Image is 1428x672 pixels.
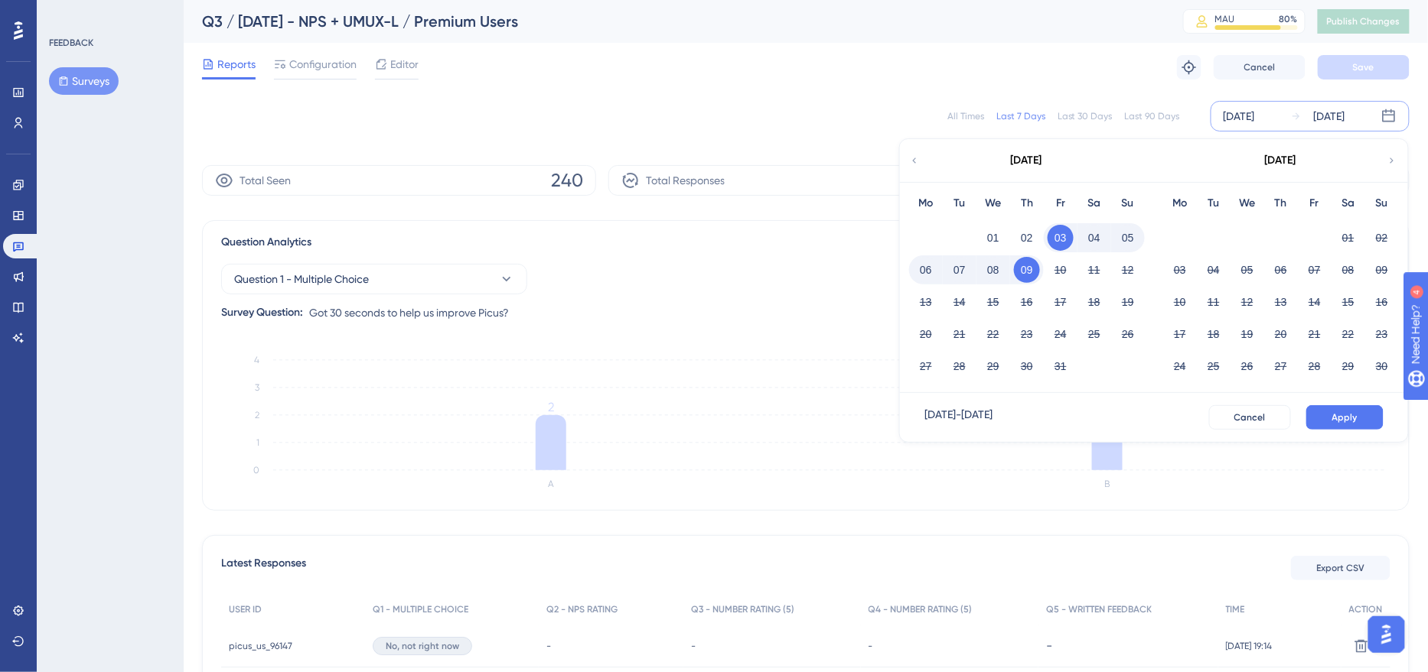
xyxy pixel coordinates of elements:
button: 28 [947,353,973,379]
tspan: 4 [254,355,259,365]
span: [DATE] 19:14 [1226,640,1273,652]
button: 04 [1081,225,1107,251]
div: FEEDBACK [49,37,93,49]
span: Got 30 seconds to help us improve Picus? [309,304,509,322]
tspan: 3 [255,382,259,393]
button: 07 [947,257,973,283]
span: Export CSV [1317,562,1365,574]
button: 29 [1335,353,1361,379]
span: ACTION [1349,603,1383,615]
button: 22 [980,321,1006,347]
button: 27 [1268,353,1294,379]
div: Tu [1197,194,1231,213]
button: 19 [1115,289,1141,315]
button: Save [1318,55,1410,80]
button: 10 [1048,257,1074,283]
span: Question 1 - Multiple Choice [234,270,369,288]
button: 05 [1234,257,1260,283]
button: 24 [1048,321,1074,347]
div: Sa [1332,194,1365,213]
button: Apply [1306,405,1384,430]
button: 06 [1268,257,1294,283]
button: 15 [1335,289,1361,315]
button: 30 [1014,353,1040,379]
button: 26 [1115,321,1141,347]
span: Reports [217,55,256,73]
button: 01 [1335,225,1361,251]
button: Publish Changes [1318,9,1410,34]
div: Fr [1298,194,1332,213]
button: 26 [1234,353,1260,379]
button: Cancel [1214,55,1306,80]
button: 18 [1081,289,1107,315]
button: 09 [1369,257,1395,283]
tspan: 0 [253,465,259,476]
div: [DATE] - [DATE] [924,405,993,430]
span: Total Seen [240,171,291,190]
span: Q1 - MULTIPLE CHOICE [373,603,468,615]
span: - [546,640,551,652]
span: Q2 - NPS RATING [546,603,618,615]
button: 13 [913,289,939,315]
button: 21 [947,321,973,347]
button: 17 [1048,289,1074,315]
div: We [1231,194,1264,213]
div: Fr [1044,194,1078,213]
div: Su [1365,194,1399,213]
span: - [691,640,696,652]
span: Apply [1332,411,1358,424]
button: 06 [913,257,939,283]
div: - [1046,638,1210,653]
button: 11 [1201,289,1227,315]
button: 14 [947,289,973,315]
span: Need Help? [36,4,96,22]
tspan: 2 [548,400,554,414]
span: picus_us_96147 [229,640,292,652]
div: MAU [1215,13,1235,25]
text: B [1105,479,1110,489]
button: 08 [980,257,1006,283]
button: 01 [980,225,1006,251]
button: 05 [1115,225,1141,251]
div: [DATE] [1011,151,1042,170]
text: A [549,479,555,489]
button: 07 [1302,257,1328,283]
button: 13 [1268,289,1294,315]
div: Th [1264,194,1298,213]
button: 25 [1201,353,1227,379]
div: 4 [106,8,111,20]
span: Question Analytics [221,233,311,252]
button: 10 [1167,289,1193,315]
div: Survey Question: [221,304,303,322]
div: [DATE] [1314,107,1345,125]
span: Total Responses [646,171,725,190]
span: Q3 - NUMBER RATING (5) [691,603,794,615]
span: TIME [1226,603,1245,615]
div: Last 7 Days [996,110,1045,122]
button: 23 [1369,321,1395,347]
button: 25 [1081,321,1107,347]
button: 24 [1167,353,1193,379]
button: 20 [1268,321,1294,347]
span: Q5 - WRITTEN FEEDBACK [1046,603,1152,615]
button: 09 [1014,257,1040,283]
button: 12 [1234,289,1260,315]
span: Latest Responses [221,554,306,582]
div: Last 90 Days [1125,110,1180,122]
tspan: 2 [255,410,259,420]
button: Cancel [1209,405,1291,430]
span: Editor [390,55,419,73]
button: 30 [1369,353,1395,379]
span: 240 [551,168,583,193]
iframe: UserGuiding AI Assistant Launcher [1364,612,1410,657]
div: 80 % [1280,13,1298,25]
button: 29 [980,353,1006,379]
button: 04 [1201,257,1227,283]
button: 27 [913,353,939,379]
div: Last 30 Days [1058,110,1113,122]
button: 14 [1302,289,1328,315]
button: 28 [1302,353,1328,379]
button: 21 [1302,321,1328,347]
button: 02 [1369,225,1395,251]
